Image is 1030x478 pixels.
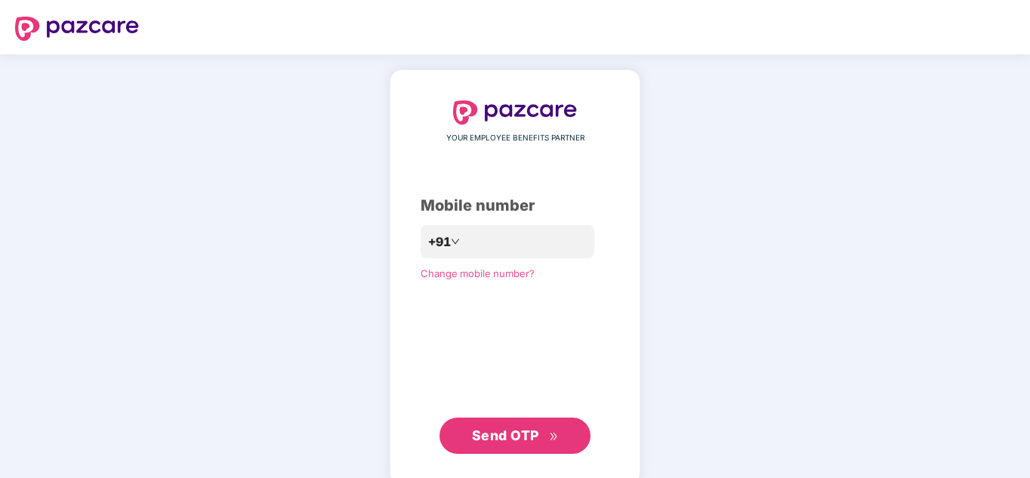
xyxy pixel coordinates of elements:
[439,418,591,454] button: Send OTPdouble-right
[446,132,584,144] span: YOUR EMPLOYEE BENEFITS PARTNER
[472,427,539,443] span: Send OTP
[451,237,460,246] span: down
[549,432,559,442] span: double-right
[421,267,535,279] a: Change mobile number?
[15,17,139,41] img: logo
[453,100,577,125] img: logo
[421,194,609,217] div: Mobile number
[428,233,451,251] span: +91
